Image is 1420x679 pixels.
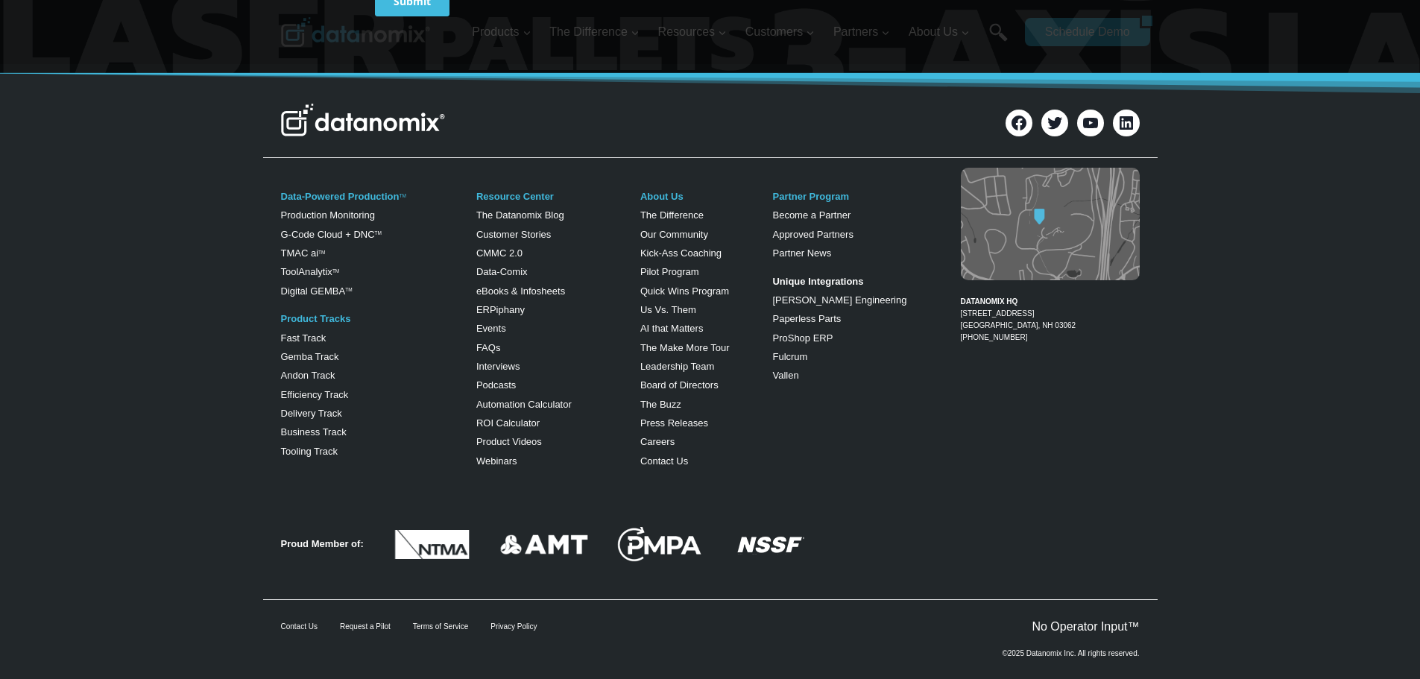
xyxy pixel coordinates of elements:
a: Interviews [476,361,520,372]
strong: Unique Integrations [772,276,863,287]
a: Vallen [772,370,798,381]
a: FAQs [476,342,501,353]
a: Fulcrum [772,351,807,362]
img: Datanomix Logo [281,104,445,136]
a: TM [332,268,339,274]
a: Approved Partners [772,229,853,240]
a: Data-Powered Production [281,191,400,202]
a: ERPiphany [476,304,525,315]
a: Partner News [772,247,831,259]
sup: TM [375,230,382,236]
a: Efficiency Track [281,389,349,400]
a: CMMC 2.0 [476,247,523,259]
sup: TM [318,250,325,255]
a: Podcasts [476,379,516,391]
a: Paperless Parts [772,313,841,324]
a: Request a Pilot [340,622,391,631]
span: Last Name [335,1,383,14]
a: Press Releases [640,417,708,429]
a: Webinars [476,455,517,467]
a: Product Videos [476,436,542,447]
a: AI that Matters [640,323,704,334]
a: Pilot Program [640,266,699,277]
a: Terms [167,332,189,343]
a: Data-Comix [476,266,528,277]
a: Privacy Policy [203,332,251,343]
a: G-Code Cloud + DNCTM [281,229,382,240]
a: ROI Calculator [476,417,540,429]
a: [PERSON_NAME] Engineering [772,294,906,306]
a: The Difference [640,209,704,221]
a: The Datanomix Blog [476,209,564,221]
a: ToolAnalytix [281,266,332,277]
a: Business Track [281,426,347,438]
a: Our Community [640,229,708,240]
img: Datanomix map image [961,168,1140,280]
a: Events [476,323,506,334]
a: Resource Center [476,191,554,202]
a: Kick-Ass Coaching [640,247,722,259]
a: TM [399,193,406,198]
a: No Operator Input™ [1032,620,1139,633]
a: Partner Program [772,191,849,202]
a: [STREET_ADDRESS][GEOGRAPHIC_DATA], NH 03062 [961,309,1076,329]
a: TMAC aiTM [281,247,326,259]
sup: TM [345,287,352,292]
a: Careers [640,436,675,447]
a: ProShop ERP [772,332,833,344]
a: Gemba Track [281,351,339,362]
a: Digital GEMBATM [281,285,353,297]
span: Phone number [335,62,403,75]
p: ©2025 Datanomix Inc. All rights reserved. [1002,650,1139,657]
a: Us Vs. Them [640,304,696,315]
a: Terms of Service [413,622,468,631]
a: Automation Calculator [476,399,572,410]
a: Product Tracks [281,313,351,324]
a: The Make More Tour [640,342,730,353]
a: Contact Us [281,622,318,631]
a: Leadership Team [640,361,715,372]
a: Board of Directors [640,379,719,391]
a: Contact Us [640,455,688,467]
a: eBooks & Infosheets [476,285,565,297]
figcaption: [PHONE_NUMBER] [961,284,1140,344]
span: State/Region [335,184,393,198]
a: About Us [640,191,684,202]
a: Customer Stories [476,229,551,240]
a: Production Monitoring [281,209,375,221]
a: Fast Track [281,332,326,344]
a: Andon Track [281,370,335,381]
strong: Proud Member of: [281,538,364,549]
a: Privacy Policy [490,622,537,631]
a: Become a Partner [772,209,851,221]
a: The Buzz [640,399,681,410]
a: Tooling Track [281,446,338,457]
a: Delivery Track [281,408,342,419]
a: Quick Wins Program [640,285,729,297]
strong: DATANOMIX HQ [961,297,1018,306]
